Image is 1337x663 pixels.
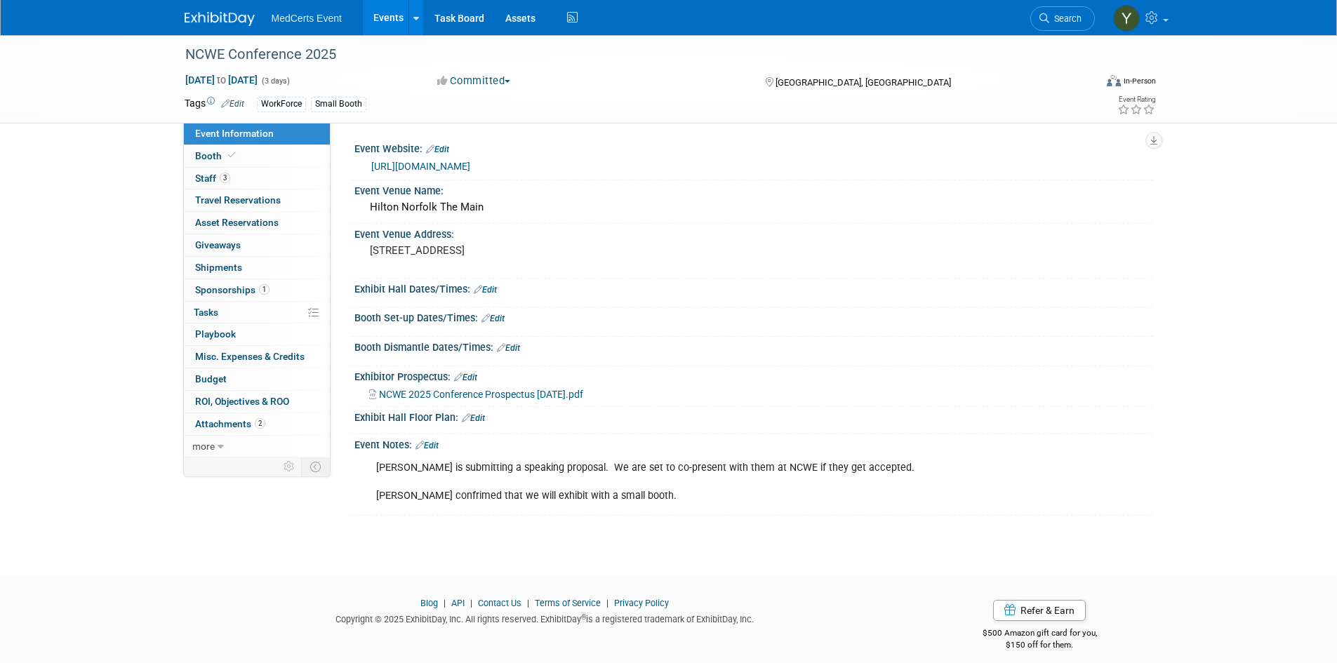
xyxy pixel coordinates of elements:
img: ExhibitDay [185,12,255,26]
a: Budget [184,368,330,390]
span: Asset Reservations [195,217,279,228]
a: Tasks [184,302,330,323]
span: | [440,598,449,608]
a: Playbook [184,323,330,345]
span: [GEOGRAPHIC_DATA], [GEOGRAPHIC_DATA] [776,77,951,88]
a: Misc. Expenses & Credits [184,346,330,368]
span: ROI, Objectives & ROO [195,396,289,407]
a: Edit [474,285,497,295]
img: Format-Inperson.png [1107,75,1121,86]
span: Travel Reservations [195,194,281,206]
a: Search [1030,6,1095,31]
div: Booth Set-up Dates/Times: [354,307,1153,326]
a: Terms of Service [535,598,601,608]
a: API [451,598,465,608]
pre: [STREET_ADDRESS] [370,244,672,257]
a: Giveaways [184,234,330,256]
span: [DATE] [DATE] [185,74,258,86]
a: Blog [420,598,438,608]
a: Attachments2 [184,413,330,435]
span: Search [1049,13,1082,24]
a: Travel Reservations [184,189,330,211]
span: Playbook [195,328,236,340]
span: 2 [255,418,265,429]
span: 3 [220,173,230,183]
div: Event Venue Name: [354,180,1153,198]
a: Edit [462,413,485,423]
div: Event Format [1012,73,1157,94]
a: Staff3 [184,168,330,189]
span: Attachments [195,418,265,429]
div: [PERSON_NAME] is submitting a speaking proposal. We are set to co-present with them at NCWE if th... [366,454,999,510]
div: In-Person [1123,76,1156,86]
div: Exhibit Hall Floor Plan: [354,407,1153,425]
a: Asset Reservations [184,212,330,234]
div: Event Notes: [354,434,1153,453]
div: $500 Amazon gift card for you, [926,618,1153,650]
div: Exhibitor Prospectus: [354,366,1153,384]
a: ROI, Objectives & ROO [184,391,330,413]
a: Privacy Policy [614,598,669,608]
div: Copyright © 2025 ExhibitDay, Inc. All rights reserved. ExhibitDay is a registered trademark of Ex... [185,610,906,626]
a: Contact Us [478,598,521,608]
span: | [467,598,476,608]
span: 1 [259,284,270,295]
a: [URL][DOMAIN_NAME] [371,161,470,172]
a: more [184,436,330,457]
span: NCWE 2025 Conference Prospectus [DATE].pdf [379,389,583,400]
div: Small Booth [311,97,366,112]
span: Staff [195,173,230,184]
div: Event Venue Address: [354,224,1153,241]
div: Event Website: [354,138,1153,156]
a: Sponsorships1 [184,279,330,301]
img: Yenexis Quintana [1113,5,1140,32]
a: Booth [184,145,330,167]
span: Tasks [194,307,218,318]
button: Committed [432,74,516,88]
a: Shipments [184,257,330,279]
a: Edit [497,343,520,353]
span: more [192,441,215,452]
span: Shipments [195,262,242,273]
div: Exhibit Hall Dates/Times: [354,279,1153,297]
div: Booth Dismantle Dates/Times: [354,337,1153,355]
span: Sponsorships [195,284,270,295]
div: NCWE Conference 2025 [180,42,1074,67]
a: Refer & Earn [993,600,1086,621]
sup: ® [581,613,586,621]
a: Edit [426,145,449,154]
div: Event Rating [1117,96,1155,103]
span: | [524,598,533,608]
div: Hilton Norfolk The Main [365,196,1143,218]
div: $150 off for them. [926,639,1153,651]
span: (3 days) [260,76,290,86]
a: Event Information [184,123,330,145]
td: Personalize Event Tab Strip [277,457,302,476]
td: Tags [185,96,244,112]
i: Booth reservation complete [228,152,235,159]
div: WorkForce [257,97,306,112]
span: Budget [195,373,227,384]
span: MedCerts Event [272,13,342,24]
a: NCWE 2025 Conference Prospectus [DATE].pdf [369,389,583,400]
span: Event Information [195,128,274,139]
a: Edit [221,99,244,109]
a: Edit [415,441,439,450]
a: Edit [481,314,505,323]
span: Misc. Expenses & Credits [195,351,305,362]
span: Booth [195,150,238,161]
span: Giveaways [195,239,241,250]
span: to [215,74,228,86]
span: | [603,598,612,608]
a: Edit [454,373,477,382]
td: Toggle Event Tabs [301,457,330,476]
